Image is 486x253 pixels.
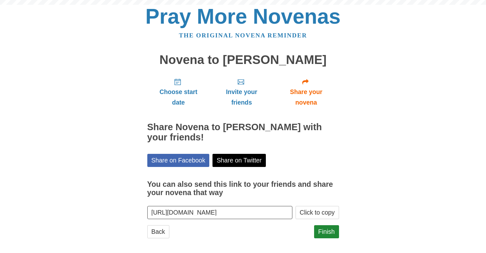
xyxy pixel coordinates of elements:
a: Share on Twitter [212,154,266,167]
button: Click to copy [296,206,339,219]
span: Share your novena [280,87,333,108]
h2: Share Novena to [PERSON_NAME] with your friends! [147,122,339,143]
a: The original novena reminder [179,32,307,39]
a: Back [147,225,169,238]
a: Share on Facebook [147,154,210,167]
a: Invite your friends [210,73,273,111]
a: Share your novena [274,73,339,111]
a: Finish [314,225,339,238]
a: Choose start date [147,73,210,111]
h1: Novena to [PERSON_NAME] [147,53,339,67]
span: Choose start date [154,87,204,108]
span: Invite your friends [216,87,267,108]
h3: You can also send this link to your friends and share your novena that way [147,180,339,197]
a: Pray More Novenas [145,4,341,28]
